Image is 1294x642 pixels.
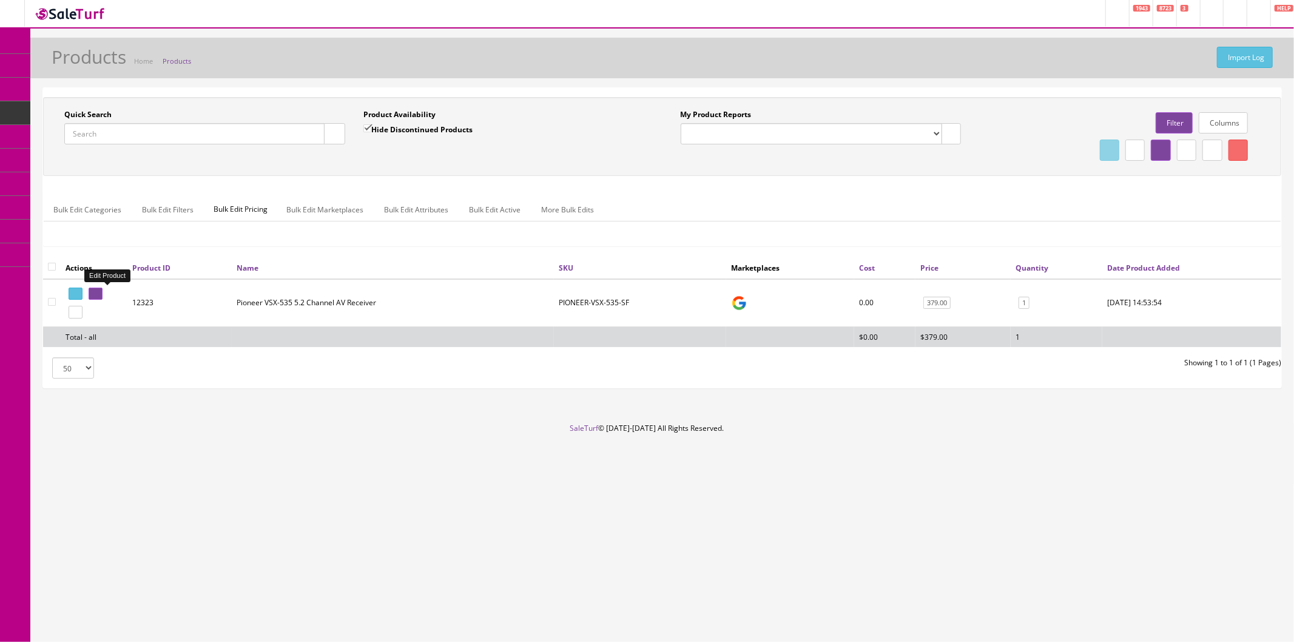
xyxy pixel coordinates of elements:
[61,257,127,279] th: Actions
[854,326,915,347] td: $0.00
[854,279,915,327] td: 0.00
[237,263,258,273] a: Name
[363,109,436,120] label: Product Availability
[731,295,747,311] img: google_shopping
[163,56,191,66] a: Products
[1102,279,1281,327] td: 2023-11-12 14:53:54
[915,326,1011,347] td: $379.00
[232,279,554,327] td: Pioneer VSX-535 5.2 Channel AV Receiver
[570,423,599,433] a: SaleTurf
[1275,5,1293,12] span: HELP
[531,198,604,221] a: More Bulk Edits
[1016,263,1048,273] a: Quantity
[1019,297,1029,309] a: 1
[920,263,938,273] a: Price
[662,357,1291,368] div: Showing 1 to 1 of 1 (1 Pages)
[459,198,530,221] a: Bulk Edit Active
[1157,5,1174,12] span: 8723
[61,326,127,347] td: Total - all
[1011,326,1102,347] td: 1
[1181,5,1188,12] span: 3
[134,56,153,66] a: Home
[132,198,203,221] a: Bulk Edit Filters
[726,257,854,279] th: Marketplaces
[1199,112,1248,133] a: Columns
[1133,5,1150,12] span: 1943
[84,269,130,282] div: Edit Product
[44,198,131,221] a: Bulk Edit Categories
[859,263,875,273] a: Cost
[363,123,473,135] label: Hide Discontinued Products
[52,47,126,67] h1: Products
[559,263,573,273] a: SKU
[1107,263,1180,273] a: Date Product Added
[204,198,277,221] span: Bulk Edit Pricing
[64,123,325,144] input: Search
[64,109,112,120] label: Quick Search
[1156,112,1192,133] a: Filter
[554,279,726,327] td: PIONEER-VSX-535-SF
[1217,47,1273,68] a: Import Log
[132,263,170,273] a: Product ID
[363,124,371,132] input: Hide Discontinued Products
[277,198,373,221] a: Bulk Edit Marketplaces
[681,109,752,120] label: My Product Reports
[923,297,951,309] a: 379.00
[374,198,458,221] a: Bulk Edit Attributes
[127,279,232,327] td: 12323
[34,5,107,22] img: SaleTurf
